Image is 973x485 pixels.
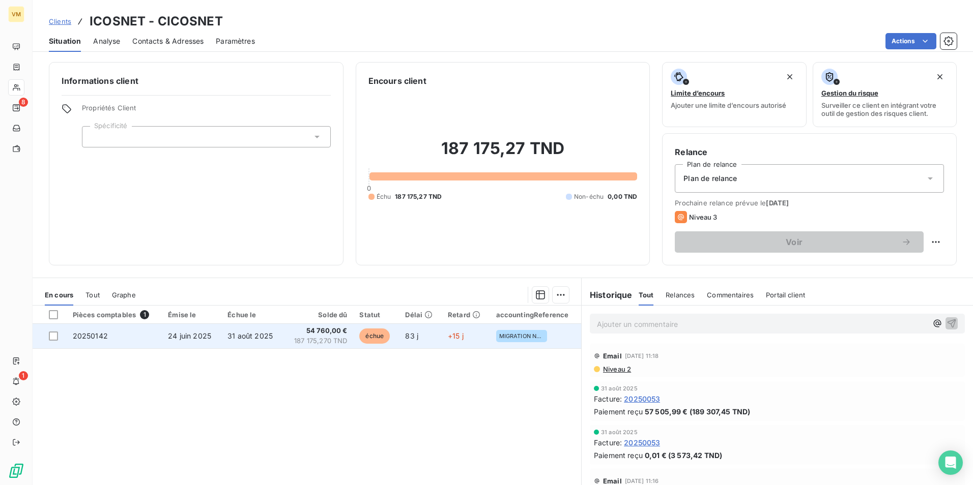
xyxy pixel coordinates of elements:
span: Gestion du risque [821,89,878,97]
span: 20250053 [624,393,660,404]
span: 31 août 2025 [601,429,638,435]
span: Propriétés Client [82,104,331,118]
span: 20250142 [73,331,108,340]
span: Limite d’encours [671,89,725,97]
span: Voir [687,238,901,246]
span: Paramètres [216,36,255,46]
span: 1 [19,371,28,380]
button: Gestion du risqueSurveiller ce client en intégrant votre outil de gestion des risques client. [813,62,957,127]
h3: ICOSNET - CICOSNET [90,12,223,31]
span: Niveau 3 [689,213,717,221]
span: Paiement reçu [594,450,643,461]
span: [DATE] 11:18 [625,353,659,359]
span: Surveiller ce client en intégrant votre outil de gestion des risques client. [821,101,948,117]
div: Statut [359,311,393,319]
input: Ajouter une valeur [91,132,99,141]
div: Pièces comptables [73,310,156,319]
span: Paiement reçu [594,406,643,417]
span: 0,01 € (3 573,42 TND) [645,450,722,461]
span: 1 [140,310,149,319]
span: 8 [19,98,28,107]
span: Commentaires [707,291,754,299]
span: 187 175,270 TND [290,336,348,346]
span: 54 760,00 € [290,326,348,336]
div: Émise le [168,311,215,319]
span: 0 [367,184,371,192]
span: MIGRATION NAFTAL [499,333,544,339]
div: Délai [405,311,436,319]
span: Tout [85,291,100,299]
button: Voir [675,231,924,253]
span: Niveau 2 [602,365,631,373]
span: En cours [45,291,73,299]
span: [DATE] [766,199,789,207]
span: 24 juin 2025 [168,331,211,340]
span: Ajouter une limite d’encours autorisé [671,101,786,109]
h2: 187 175,27 TND [368,138,638,169]
span: 83 j [405,331,418,340]
div: Solde dû [290,311,348,319]
a: Clients [49,16,71,26]
span: Tout [639,291,654,299]
span: Graphe [112,291,136,299]
span: Non-échu [574,192,604,201]
span: Clients [49,17,71,25]
span: 31 août 2025 [601,385,638,391]
span: 31 août 2025 [227,331,273,340]
div: Échue le [227,311,277,319]
div: Open Intercom Messenger [938,450,963,475]
span: 187 175,27 TND [395,192,442,201]
span: Plan de relance [683,173,737,184]
span: Portail client [766,291,805,299]
span: 20250053 [624,437,660,448]
span: Analyse [93,36,120,46]
span: [DATE] 11:16 [625,478,659,484]
span: Situation [49,36,81,46]
img: Logo LeanPay [8,463,24,479]
span: 57 505,99 € (189 307,45 TND) [645,406,750,417]
div: Retard [448,311,484,319]
span: 0,00 TND [608,192,637,201]
button: Actions [885,33,936,49]
button: Limite d’encoursAjouter une limite d’encours autorisé [662,62,806,127]
span: Email [603,352,622,360]
h6: Encours client [368,75,426,87]
span: échue [359,328,390,344]
span: Échu [377,192,391,201]
div: VM [8,6,24,22]
span: Prochaine relance prévue le [675,199,944,207]
span: +15 j [448,331,464,340]
span: Contacts & Adresses [132,36,204,46]
h6: Historique [582,289,633,301]
h6: Relance [675,146,944,158]
span: Relances [666,291,695,299]
span: Email [603,477,622,485]
span: Facture : [594,437,622,448]
span: Facture : [594,393,622,404]
div: accountingReference [496,311,575,319]
h6: Informations client [62,75,331,87]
